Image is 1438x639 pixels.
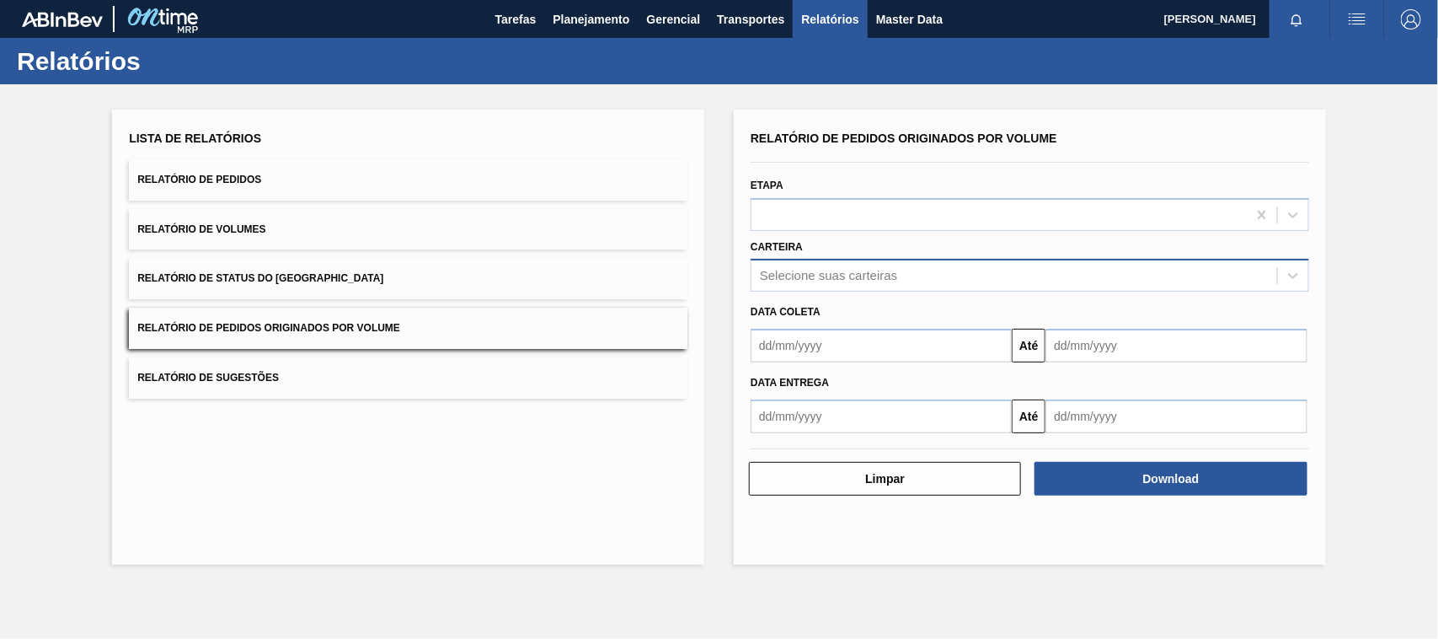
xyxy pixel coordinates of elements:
label: Etapa [751,180,783,191]
span: Data coleta [751,306,821,318]
button: Relatório de Volumes [129,209,687,250]
input: dd/mm/yyyy [751,329,1012,362]
img: Logout [1401,9,1421,30]
span: Tarefas [495,9,537,30]
button: Relatório de Pedidos Originados por Volume [129,308,687,349]
img: TNhmsLtSVTkK8tSr43FrP2fwEKptu5GPRR3wAAAABJRU5ErkJggg== [22,12,103,27]
input: dd/mm/yyyy [1045,400,1307,433]
span: Data entrega [751,377,829,389]
span: Relatório de Pedidos [137,174,261,185]
button: Download [1034,462,1307,496]
button: Até [1012,329,1045,362]
label: Carteira [751,241,803,253]
span: Relatório de Sugestões [137,372,279,384]
span: Relatório de Volumes [137,223,265,235]
input: dd/mm/yyyy [751,400,1012,433]
div: Selecione suas carteiras [760,269,897,283]
span: Relatório de Status do [GEOGRAPHIC_DATA] [137,272,383,284]
span: Gerencial [647,9,701,30]
span: Transportes [717,9,784,30]
button: Relatório de Sugestões [129,357,687,399]
h1: Relatórios [17,51,316,71]
button: Limpar [749,462,1021,496]
button: Até [1012,400,1045,433]
span: Lista de Relatórios [129,132,261,145]
button: Notificações [1270,8,1323,31]
button: Relatório de Pedidos [129,159,687,201]
img: userActions [1347,9,1367,30]
span: Relatório de Pedidos Originados por Volume [751,132,1057,145]
span: Master Data [876,9,943,30]
span: Relatórios [801,9,858,30]
span: Relatório de Pedidos Originados por Volume [137,322,400,334]
button: Relatório de Status do [GEOGRAPHIC_DATA] [129,258,687,299]
input: dd/mm/yyyy [1045,329,1307,362]
span: Planejamento [553,9,629,30]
